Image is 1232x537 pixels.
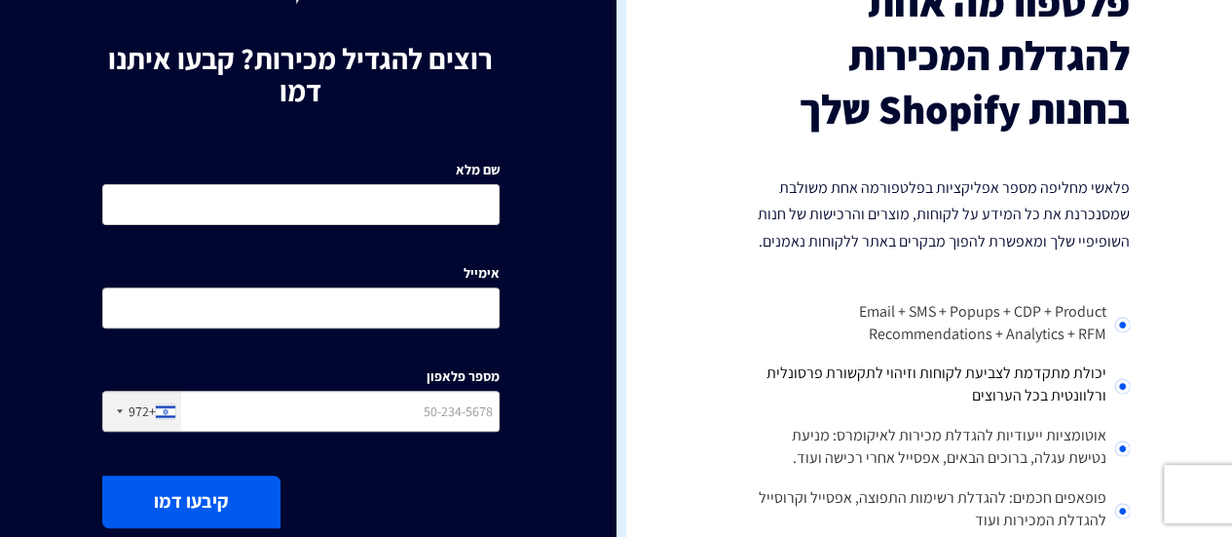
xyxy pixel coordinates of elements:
h1: רוצים להגדיל מכירות? קבעו איתנו דמו [102,43,500,107]
div: +972 [129,402,156,421]
p: פלאשי מחליפה מספר אפליקציות בפלטפורמה אחת משולבת שמסנכרנת את כל המידע על לקוחות, מוצרים והרכישות ... [733,174,1131,254]
span: יכולת מתקדמת לצביעת לקוחות וזיהוי לתקשורת פרסונלית ורלוונטית בכל הערוצים [766,363,1106,405]
li: Email + SMS + Popups + CDP + Product Recommendations + Analytics + RFM [733,293,1131,356]
label: מספר פלאפון [427,366,500,386]
li: אוטומציות ייעודיות להגדלת מכירות לאיקומרס: מניעת נטישת עגלה, ברוכים הבאים, אפסייל אחרי רכישה ועוד. [733,417,1131,479]
input: 50-234-5678 [102,391,500,432]
div: Israel (‫ישראל‬‎): +972 [103,392,181,431]
label: שם מלא [456,160,500,179]
button: קיבעו דמו [102,476,280,527]
label: אימייל [464,263,500,283]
